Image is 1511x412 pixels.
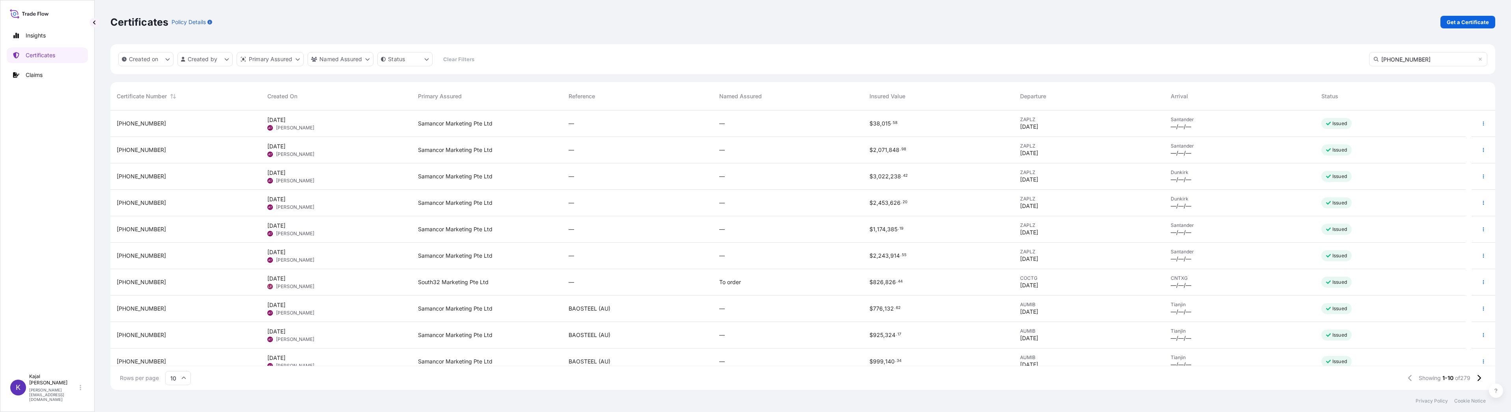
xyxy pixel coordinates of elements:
span: — [719,358,725,365]
p: Get a Certificate [1447,18,1489,26]
span: — [569,225,574,233]
p: Insights [26,32,46,39]
p: Named Assured [319,55,362,63]
span: , [877,253,878,258]
p: Policy Details [172,18,206,26]
span: . [896,280,897,283]
span: Santander [1171,249,1309,255]
span: . [900,254,901,257]
span: 453 [878,200,888,206]
span: Samancor Marketing Pte Ltd [418,331,492,339]
span: 2 [873,147,877,153]
span: $ [869,200,873,206]
p: Issued [1332,147,1347,153]
span: — [719,199,725,207]
span: AT [268,335,272,343]
span: Created On [267,92,297,100]
span: [DATE] [1020,123,1038,131]
span: Reference [569,92,595,100]
span: Departure [1020,92,1046,100]
span: $ [869,121,873,126]
span: . [894,307,895,309]
span: 20 [903,201,907,204]
span: $ [869,332,873,338]
span: Named Assured [719,92,762,100]
span: Dunkirk [1171,196,1309,202]
a: Insights [7,28,88,43]
span: Santander [1171,222,1309,228]
span: Dunkirk [1171,169,1309,176]
span: [DATE] [1020,202,1038,210]
span: K [16,384,21,391]
span: CNTXG [1171,275,1309,281]
span: [PERSON_NAME] [276,363,314,369]
button: certificateStatus Filter options [377,52,433,66]
span: Tianjin [1171,328,1309,334]
a: Get a Certificate [1440,16,1495,28]
span: . [900,148,901,151]
span: [DATE] [267,248,285,256]
span: — [569,120,574,127]
span: ZAPLZ [1020,116,1158,123]
span: , [877,147,878,153]
p: Issued [1332,253,1347,259]
p: Claims [26,71,43,79]
span: ZAPLZ [1020,169,1158,176]
span: 3 [873,174,877,179]
span: Rows per page [120,374,159,382]
span: 62 [896,307,901,309]
span: $ [869,279,873,285]
span: , [880,121,882,126]
span: , [888,200,890,206]
span: [DATE] [267,275,285,283]
span: Tianjin [1171,302,1309,308]
span: . [895,360,896,362]
span: 2 [873,253,877,258]
span: —/—/— [1171,149,1191,157]
span: $ [869,147,873,153]
p: Issued [1332,279,1347,285]
span: [PHONE_NUMBER] [117,278,166,286]
span: BAOSTEEL (AU) [569,331,610,339]
span: AT [268,203,272,211]
span: [DATE] [267,169,285,177]
span: $ [869,227,873,232]
span: , [887,147,889,153]
span: Samancor Marketing Pte Ltd [418,358,492,365]
button: distributor Filter options [237,52,304,66]
span: Santander [1171,116,1309,123]
span: Samancor Marketing Pte Ltd [418,172,492,180]
span: . [898,227,899,230]
span: [DATE] [1020,361,1038,369]
span: — [569,278,574,286]
span: 1 [873,227,875,232]
span: AT [268,256,272,264]
p: Issued [1332,200,1347,206]
span: , [877,174,878,179]
p: Clear Filters [443,55,474,63]
span: —/—/— [1171,228,1191,236]
span: 385 [887,227,897,232]
span: ZAPLZ [1020,196,1158,202]
span: — [569,252,574,260]
p: Kajal [PERSON_NAME] [29,373,78,386]
p: Primary Assured [249,55,292,63]
span: COCTG [1020,275,1158,281]
span: 238 [890,174,901,179]
span: , [875,227,877,232]
p: Issued [1332,332,1347,338]
span: Primary Assured [418,92,462,100]
p: Issued [1332,173,1347,180]
span: —/—/— [1171,361,1191,369]
span: 42 [903,174,908,177]
span: [PHONE_NUMBER] [117,172,166,180]
span: — [569,172,574,180]
span: ZAPLZ [1020,222,1158,228]
span: Tianjin [1171,354,1309,361]
span: , [889,174,890,179]
button: createdOn Filter options [118,52,173,66]
span: , [884,279,885,285]
span: — [719,120,725,127]
span: [PHONE_NUMBER] [117,199,166,207]
p: Issued [1332,305,1347,312]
